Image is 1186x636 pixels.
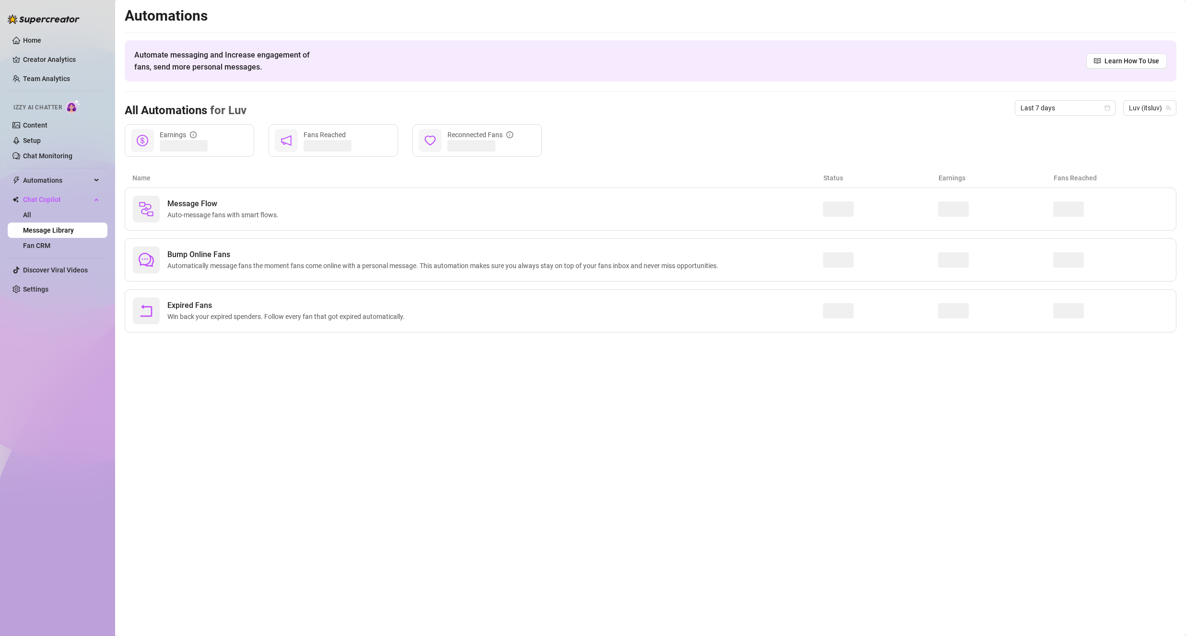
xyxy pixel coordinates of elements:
[23,285,48,293] a: Settings
[139,201,154,217] img: svg%3e
[23,36,41,44] a: Home
[139,252,154,268] span: comment
[281,135,292,146] span: notification
[167,300,409,311] span: Expired Fans
[823,173,939,183] article: Status
[134,49,319,73] span: Automate messaging and Increase engagement of fans, send more personal messages.
[939,173,1054,183] article: Earnings
[139,303,154,318] span: rollback
[23,211,31,219] a: All
[23,242,50,249] a: Fan CRM
[23,137,41,144] a: Setup
[1021,101,1110,115] span: Last 7 days
[12,177,20,184] span: thunderbolt
[23,121,47,129] a: Content
[1104,105,1110,111] span: calendar
[1129,101,1171,115] span: Luv (itsluv)
[23,226,74,234] a: Message Library
[160,130,197,140] div: Earnings
[207,104,247,117] span: for Luv
[1086,53,1167,69] a: Learn How To Use
[132,173,823,183] article: Name
[125,103,247,118] h3: All Automations
[23,152,72,160] a: Chat Monitoring
[167,311,409,322] span: Win back your expired spenders. Follow every fan that got expired automatically.
[137,135,148,146] span: dollar
[8,14,80,24] img: logo-BBDzfeDw.svg
[23,173,91,188] span: Automations
[167,249,722,260] span: Bump Online Fans
[23,266,88,274] a: Discover Viral Videos
[167,198,282,210] span: Message Flow
[1094,58,1101,64] span: read
[304,131,346,139] span: Fans Reached
[23,52,100,67] a: Creator Analytics
[167,210,282,220] span: Auto-message fans with smart flows.
[447,130,513,140] div: Reconnected Fans
[1104,56,1159,66] span: Learn How To Use
[167,260,722,271] span: Automatically message fans the moment fans come online with a personal message. This automation m...
[190,131,197,138] span: info-circle
[66,99,81,113] img: AI Chatter
[1165,105,1171,111] span: team
[23,75,70,82] a: Team Analytics
[1153,603,1176,626] iframe: Intercom live chat
[125,7,1176,25] h2: Automations
[506,131,513,138] span: info-circle
[424,135,436,146] span: heart
[23,192,91,207] span: Chat Copilot
[13,103,62,112] span: Izzy AI Chatter
[12,196,19,203] img: Chat Copilot
[1054,173,1169,183] article: Fans Reached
